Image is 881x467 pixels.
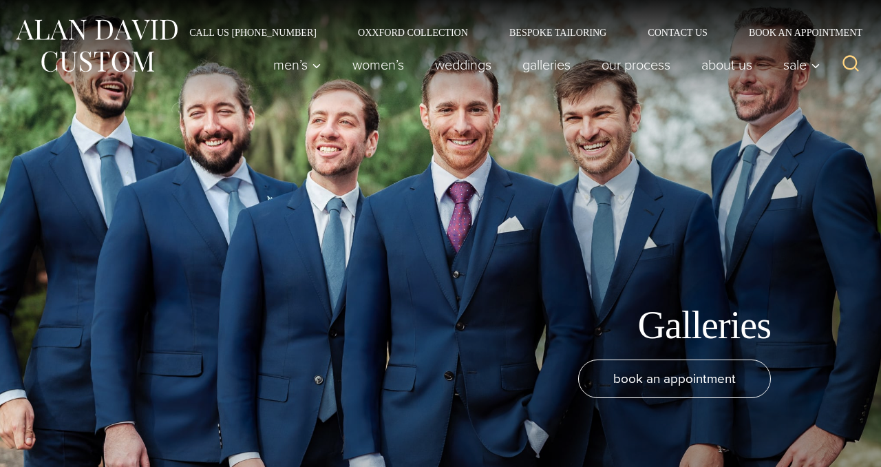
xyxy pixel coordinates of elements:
[337,28,489,37] a: Oxxford Collection
[638,302,772,349] h1: Galleries
[783,58,820,72] span: Sale
[834,48,867,81] button: View Search Form
[728,28,867,37] a: Book an Appointment
[489,28,627,37] a: Bespoke Tailoring
[613,369,736,388] span: book an appointment
[14,15,179,76] img: Alan David Custom
[578,360,771,398] a: book an appointment
[169,28,337,37] a: Call Us [PHONE_NUMBER]
[258,51,828,79] nav: Primary Navigation
[586,51,686,79] a: Our Process
[507,51,586,79] a: Galleries
[420,51,507,79] a: weddings
[627,28,728,37] a: Contact Us
[273,58,321,72] span: Men’s
[686,51,768,79] a: About Us
[337,51,420,79] a: Women’s
[169,28,867,37] nav: Secondary Navigation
